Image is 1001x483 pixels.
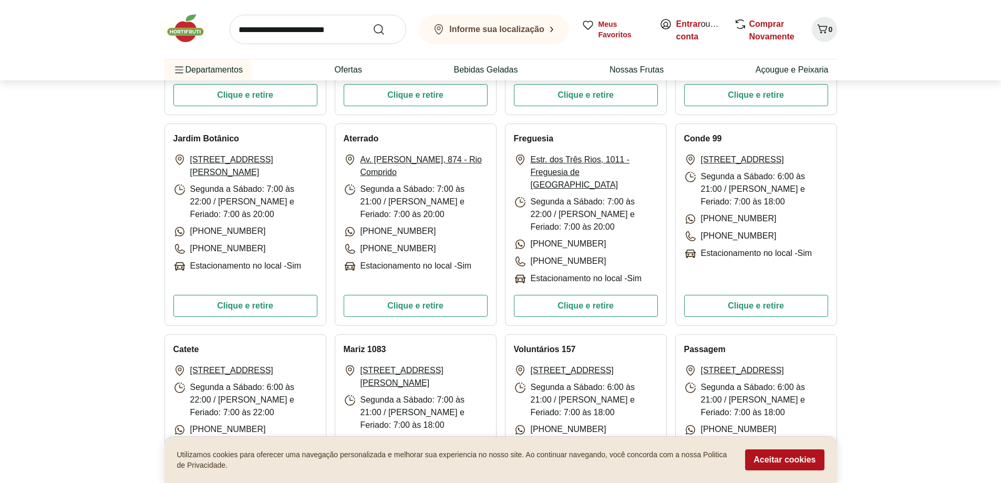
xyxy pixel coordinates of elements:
[812,17,837,42] button: Carrinho
[598,19,647,40] span: Meus Favoritos
[173,242,266,255] p: [PHONE_NUMBER]
[684,247,812,260] p: Estacionamento no local - Sim
[684,170,828,208] p: Segunda a Sábado: 6:00 às 21:00 / [PERSON_NAME] e Feriado: 7:00 às 18:00
[684,84,828,106] button: Clique e retire
[360,364,488,389] a: [STREET_ADDRESS][PERSON_NAME]
[531,153,658,191] a: Estr. dos Três Rios, 1011 - Freguesia de [GEOGRAPHIC_DATA]
[173,132,239,145] h2: Jardim Botânico
[177,449,733,470] p: Utilizamos cookies para oferecer uma navegação personalizada e melhorar sua experiencia no nosso ...
[334,64,362,76] a: Ofertas
[745,449,824,470] button: Aceitar cookies
[173,343,199,356] h2: Catete
[344,260,472,273] p: Estacionamento no local - Sim
[173,260,302,273] p: Estacionamento no local - Sim
[684,132,722,145] h2: Conde 99
[344,225,436,238] p: [PHONE_NUMBER]
[344,242,436,255] p: [PHONE_NUMBER]
[344,343,386,356] h2: Mariz 1083
[454,64,518,76] a: Bebidas Geladas
[701,153,784,166] a: [STREET_ADDRESS]
[684,212,777,225] p: [PHONE_NUMBER]
[514,295,658,317] button: Clique e retire
[684,230,777,243] p: [PHONE_NUMBER]
[173,295,317,317] button: Clique e retire
[684,343,726,356] h2: Passagem
[756,64,829,76] a: Açougue e Peixaria
[173,183,317,221] p: Segunda a Sábado: 7:00 às 22:00 / [PERSON_NAME] e Feriado: 7:00 às 20:00
[514,196,658,233] p: Segunda a Sábado: 7:00 às 22:00 / [PERSON_NAME] e Feriado: 7:00 às 20:00
[514,381,658,419] p: Segunda a Sábado: 6:00 às 21:00 / [PERSON_NAME] e Feriado: 7:00 às 18:00
[610,64,664,76] a: Nossas Frutas
[344,132,379,145] h2: Aterrado
[514,84,658,106] button: Clique e retire
[701,364,784,377] a: [STREET_ADDRESS]
[419,15,569,44] button: Informe sua localização
[582,19,647,40] a: Meus Favoritos
[190,153,317,179] a: [STREET_ADDRESS][PERSON_NAME]
[829,25,833,34] span: 0
[230,15,406,44] input: search
[514,255,606,268] p: [PHONE_NUMBER]
[749,19,794,41] a: Comprar Novamente
[514,132,554,145] h2: Freguesia
[344,394,488,431] p: Segunda a Sábado: 7:00 às 21:00 / [PERSON_NAME] e Feriado: 7:00 às 18:00
[344,183,488,221] p: Segunda a Sábado: 7:00 às 21:00 / [PERSON_NAME] e Feriado: 7:00 às 20:00
[676,18,723,43] span: ou
[173,381,317,419] p: Segunda a Sábado: 6:00 às 22:00 / [PERSON_NAME] e Feriado: 7:00 às 22:00
[684,381,828,419] p: Segunda a Sábado: 6:00 às 21:00 / [PERSON_NAME] e Feriado: 7:00 às 18:00
[344,295,488,317] button: Clique e retire
[173,57,185,83] button: Menu
[173,57,243,83] span: Departamentos
[514,423,606,436] p: [PHONE_NUMBER]
[164,13,217,44] img: Hortifruti
[531,364,614,377] a: [STREET_ADDRESS]
[684,423,777,436] p: [PHONE_NUMBER]
[514,238,606,251] p: [PHONE_NUMBER]
[173,84,317,106] button: Clique e retire
[173,423,266,436] p: [PHONE_NUMBER]
[514,343,576,356] h2: Voluntários 157
[514,272,642,285] p: Estacionamento no local - Sim
[684,295,828,317] button: Clique e retire
[190,364,273,377] a: [STREET_ADDRESS]
[173,225,266,238] p: [PHONE_NUMBER]
[676,19,701,28] a: Entrar
[373,23,398,36] button: Submit Search
[360,153,488,179] a: Av. [PERSON_NAME], 874 - Rio Comprido
[344,84,488,106] button: Clique e retire
[449,25,544,34] b: Informe sua localização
